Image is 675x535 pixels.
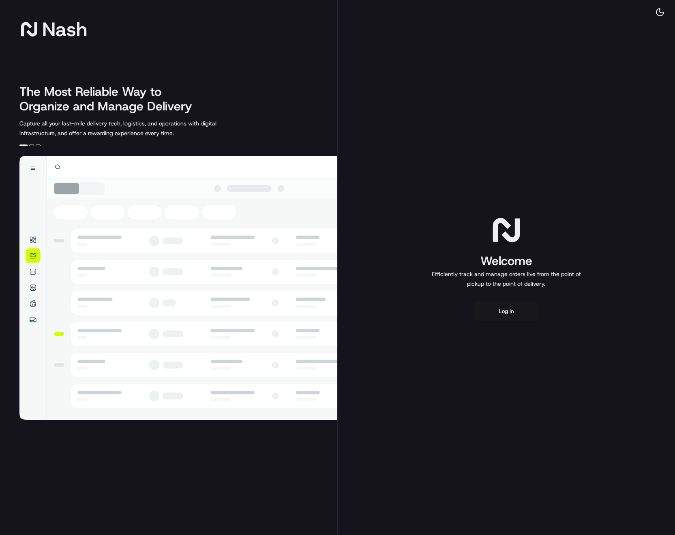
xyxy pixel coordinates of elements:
[42,21,87,37] span: Nash
[474,302,539,321] button: Log in
[19,119,253,138] p: Capture all your last-mile delivery tech, logistics, and operations with digital infrastructure, ...
[19,156,337,420] img: illustration
[19,84,201,114] h2: The Most Reliable Way to Organize and Manage Delivery
[429,269,584,289] p: Efficiently track and manage orders live from the point of pickup to the point of delivery.
[429,253,584,269] h1: Welcome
